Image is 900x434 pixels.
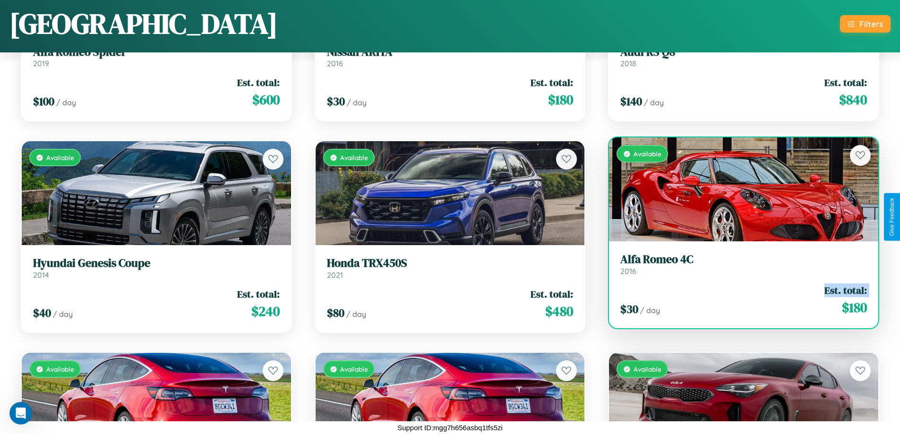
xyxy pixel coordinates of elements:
p: Support ID: mgg7h656asbq1tfs5zi [397,421,503,434]
button: Filters [840,15,891,33]
a: Alfa Romeo Spider2019 [33,45,280,68]
span: 2016 [620,266,636,276]
a: Honda TRX450S2021 [327,256,574,280]
h3: Hyundai Genesis Coupe [33,256,280,270]
span: / day [56,98,76,107]
span: / day [53,309,73,319]
span: Est. total: [824,283,867,297]
span: Available [46,153,74,162]
span: 2014 [33,270,49,280]
span: $ 240 [251,302,280,321]
span: $ 40 [33,305,51,321]
span: $ 30 [620,301,638,317]
span: Available [46,365,74,373]
a: Alfa Romeo 4C2016 [620,253,867,276]
span: Available [340,153,368,162]
a: Hyundai Genesis Coupe2014 [33,256,280,280]
span: Available [340,365,368,373]
span: $ 80 [327,305,344,321]
span: Est. total: [237,287,280,301]
a: Nissan ARIYA2016 [327,45,574,68]
span: $ 30 [327,94,345,109]
span: $ 100 [33,94,54,109]
span: / day [640,306,660,315]
h1: [GEOGRAPHIC_DATA] [9,4,278,43]
span: Available [634,150,661,158]
span: $ 840 [839,90,867,109]
span: 2019 [33,59,49,68]
h3: Honda TRX450S [327,256,574,270]
span: 2018 [620,59,636,68]
h3: Alfa Romeo 4C [620,253,867,266]
span: $ 180 [548,90,573,109]
a: Audi RS Q82018 [620,45,867,68]
span: $ 180 [842,298,867,317]
span: / day [347,98,367,107]
span: 2016 [327,59,343,68]
div: Give Feedback [889,198,895,236]
span: / day [644,98,664,107]
span: Est. total: [237,76,280,89]
span: Est. total: [531,287,573,301]
div: Filters [859,19,883,29]
span: Available [634,365,661,373]
span: $ 480 [545,302,573,321]
span: $ 140 [620,94,642,109]
span: / day [346,309,366,319]
span: Est. total: [531,76,573,89]
span: $ 600 [252,90,280,109]
span: Est. total: [824,76,867,89]
span: 2021 [327,270,343,280]
iframe: Intercom live chat [9,402,32,425]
